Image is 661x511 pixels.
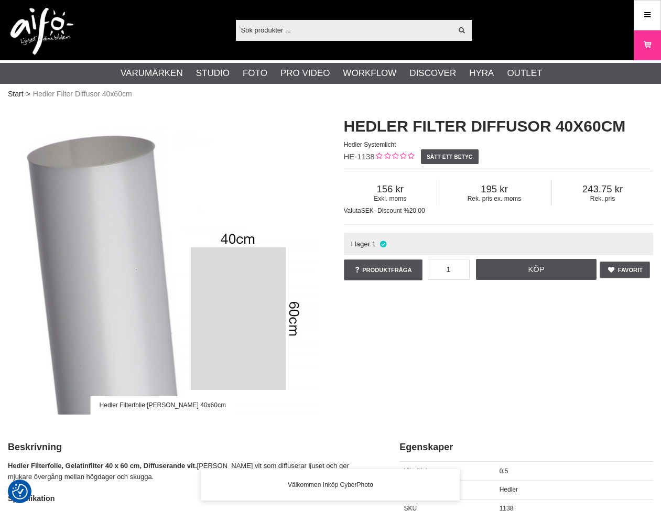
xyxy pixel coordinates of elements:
span: Rek. pris ex. moms [437,195,551,202]
img: logo.png [10,8,73,55]
a: Studio [196,67,230,80]
span: 1 [372,240,376,248]
h2: Beskrivning [8,441,373,454]
a: Outlet [507,67,542,80]
p: [PERSON_NAME] vit som diffuserar ljuset och ger mjukare övergång mellan högdager och skugga. [8,461,373,483]
img: Hedler Filterfolie Matt 40x60cm [8,105,318,415]
span: 156 [344,183,437,195]
a: Start [8,89,24,100]
span: Exkl. moms [344,195,437,202]
span: Hedler Systemlicht [344,141,396,148]
span: I lager [351,240,370,248]
i: I lager [378,240,387,248]
span: 0.5 [500,467,508,475]
span: Hedler [500,486,518,493]
a: Foto [243,67,267,80]
strong: Hedler Filterfolie, Gelatinfilter 40 x 60 cm, Diffuserande vit. [8,462,197,470]
div: Hedler Filterfolie [PERSON_NAME] 40x60cm [91,396,235,415]
h2: Egenskaper [399,441,653,454]
span: Hedler Filter Diffusor 40x60cm [33,89,132,100]
div: Kundbetyg: 0 [375,151,414,162]
input: Sök produkter ... [236,22,452,38]
span: HE-1138 [344,152,375,161]
span: Välkommen Inköp CyberPhoto [288,480,373,490]
a: Pro Video [280,67,330,80]
h4: Specifikation [8,493,373,504]
a: Discover [409,67,456,80]
span: 20.00 [409,207,425,214]
img: Revisit consent button [12,484,28,499]
a: Favorit [600,262,649,278]
a: Sätt ett betyg [421,149,479,164]
h1: Hedler Filter Diffusor 40x60cm [344,115,654,137]
a: Köp [476,259,597,280]
button: Samtyckesinställningar [12,482,28,501]
span: Vikt (Kg) [404,467,428,475]
span: Rek. pris [552,195,653,202]
span: 243.75 [552,183,653,195]
span: > [26,89,30,100]
span: 195 [437,183,551,195]
a: Hyra [469,67,494,80]
a: Workflow [343,67,396,80]
span: - Discount % [374,207,409,214]
span: SEK [361,207,374,214]
a: Produktfråga [344,259,422,280]
span: Valuta [344,207,361,214]
a: Varumärken [121,67,183,80]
